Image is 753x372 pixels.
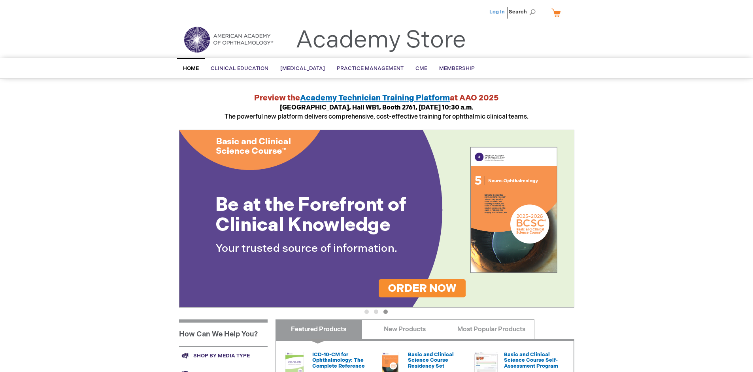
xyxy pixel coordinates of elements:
[179,346,268,365] a: Shop by media type
[183,65,199,72] span: Home
[439,65,475,72] span: Membership
[254,93,499,103] strong: Preview the at AAO 2025
[408,351,454,369] a: Basic and Clinical Science Course Residency Set
[280,65,325,72] span: [MEDICAL_DATA]
[211,65,268,72] span: Clinical Education
[364,310,369,314] button: 1 of 3
[312,351,365,369] a: ICD-10-CM for Ophthalmology: The Complete Reference
[383,310,388,314] button: 3 of 3
[300,93,450,103] a: Academy Technician Training Platform
[337,65,404,72] span: Practice Management
[489,9,505,15] a: Log In
[296,26,466,55] a: Academy Store
[448,319,534,339] a: Most Popular Products
[504,351,558,369] a: Basic and Clinical Science Course Self-Assessment Program
[276,319,362,339] a: Featured Products
[509,4,539,20] span: Search
[362,319,448,339] a: New Products
[280,104,474,111] strong: [GEOGRAPHIC_DATA], Hall WB1, Booth 2761, [DATE] 10:30 a.m.
[415,65,427,72] span: CME
[225,104,528,121] span: The powerful new platform delivers comprehensive, cost-effective training for ophthalmic clinical...
[179,319,268,346] h1: How Can We Help You?
[374,310,378,314] button: 2 of 3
